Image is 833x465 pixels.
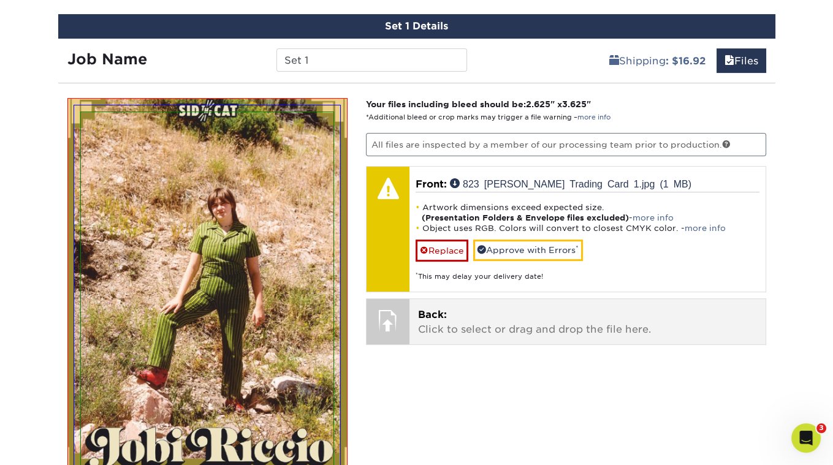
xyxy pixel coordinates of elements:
a: Files [717,48,766,73]
span: 3 [816,423,826,433]
a: more info [633,213,674,222]
a: 823 [PERSON_NAME] Trading Card 1.jpg (1 MB) [450,178,691,188]
span: 3.625 [562,99,587,109]
b: : $16.92 [666,55,706,67]
iframe: Intercom live chat [791,423,821,453]
strong: Job Name [67,50,147,68]
strong: Your files including bleed should be: " x " [366,99,591,109]
span: files [725,55,734,67]
a: Replace [416,240,468,261]
p: All files are inspected by a member of our processing team prior to production. [366,133,766,156]
span: shipping [609,55,619,67]
a: more info [685,224,726,233]
span: Back: [418,309,447,320]
input: Enter a job name [276,48,467,72]
a: Shipping: $16.92 [601,48,713,73]
a: Approve with Errors* [473,240,583,260]
span: 2.625 [526,99,550,109]
span: Front: [416,178,447,190]
div: This may delay your delivery date! [416,262,759,282]
p: Click to select or drag and drop the file here. [418,308,757,337]
li: Object uses RGB. Colors will convert to closest CMYK color. - [416,223,759,233]
div: Set 1 Details [58,14,775,39]
a: more info [577,113,610,121]
li: Artwork dimensions exceed expected size. - [416,202,759,223]
strong: (Presentation Folders & Envelope files excluded) [422,213,629,222]
small: *Additional bleed or crop marks may trigger a file warning – [366,113,610,121]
